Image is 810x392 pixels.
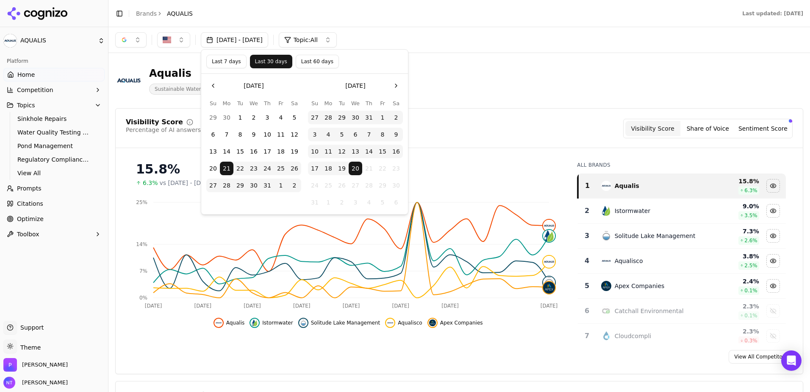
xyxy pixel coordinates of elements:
img: aqualis [601,181,611,191]
a: Prompts [3,182,105,195]
table: July 2025 [206,99,301,192]
button: Wednesday, July 9th, 2025 [247,128,261,141]
th: Wednesday [247,99,261,107]
button: Topics [3,98,105,112]
div: Visibility Score [126,119,183,126]
img: apex companies [429,319,436,326]
img: solitude lake management [543,277,555,288]
button: Hide aqualis data [214,318,245,328]
tspan: [DATE] [541,303,558,309]
div: Open Intercom Messenger [781,350,802,371]
button: Wednesday, August 6th, 2025, selected [349,128,362,141]
button: Thursday, July 3rd, 2025 [261,111,274,124]
button: Thursday, July 24th, 2025, selected [261,162,274,175]
span: Support [17,323,44,332]
button: Hide aqualis data [766,179,780,193]
tr: 4aqualiscoAqualisco3.8%2.5%Hide aqualisco data [578,249,786,274]
button: Toolbox [3,227,105,241]
span: 6.3 % [744,187,757,194]
button: Thursday, August 14th, 2025, selected [362,145,376,158]
button: Thursday, July 31st, 2025, selected [362,111,376,124]
button: Sentiment Score [735,121,791,136]
button: Friday, July 18th, 2025 [274,145,288,158]
a: Pond Management [14,140,94,152]
div: Solitude Lake Management [615,232,696,240]
tspan: [DATE] [244,303,261,309]
span: Apex Companies [440,319,483,326]
button: Saturday, August 16th, 2025, selected [389,145,403,158]
img: catchall environmental [601,306,611,316]
div: Istormwater [615,207,651,215]
button: Last 7 days [206,55,247,68]
tspan: [DATE] [293,303,311,309]
div: 1 [582,181,592,191]
th: Friday [376,99,389,107]
button: Monday, August 11th, 2025, selected [322,145,335,158]
nav: breadcrumb [136,9,193,18]
span: Water Quality Testing and Analysis [17,128,91,137]
button: Wednesday, July 16th, 2025 [247,145,261,158]
button: Wednesday, July 30th, 2025, selected [247,179,261,192]
div: 2.4 % [705,277,759,286]
th: Monday [220,99,233,107]
button: Visibility Score [625,121,680,136]
div: Aqualis [149,67,266,80]
tspan: [DATE] [194,303,211,309]
button: Friday, July 4th, 2025 [274,111,288,124]
div: 2 [581,206,592,216]
a: Optimize [3,212,105,226]
div: Aqualis [615,182,639,190]
button: Sunday, June 29th, 2025 [206,111,220,124]
span: AQUALIS [167,9,193,18]
th: Tuesday [233,99,247,107]
th: Tuesday [335,99,349,107]
img: istormwater [601,206,611,216]
button: Show cloudcompli data [766,329,780,343]
span: [PERSON_NAME] [19,379,68,386]
img: Nate Tower [3,377,15,389]
button: Open organization switcher [3,358,68,372]
span: Perrill [22,361,68,369]
img: aqualis [215,319,222,326]
button: Friday, July 11th, 2025 [274,128,288,141]
img: apex companies [601,281,611,291]
tr: 7cloudcompliCloudcompli2.3%0.3%Show cloudcompli data [578,324,786,349]
button: Tuesday, August 19th, 2025, selected [335,162,349,175]
button: Monday, August 4th, 2025, selected [322,128,335,141]
img: cloudcompli [601,331,611,341]
th: Sunday [206,99,220,107]
a: Sinkhole Repairs [14,113,94,125]
img: solitude lake management [300,319,307,326]
button: Tuesday, July 29th, 2025, selected [335,111,349,124]
button: Monday, June 30th, 2025 [220,111,233,124]
img: aqualisco [387,319,394,326]
span: Sustainable Water Infrastructure Services [149,84,266,95]
span: Solitude Lake Management [311,319,380,326]
div: 7 [581,331,592,341]
img: aqualisco [601,256,611,266]
button: Today, Wednesday, August 20th, 2025, selected [349,162,362,175]
a: Citations [3,197,105,210]
span: Home [17,70,35,79]
button: Sunday, August 17th, 2025, selected [308,162,322,175]
img: US [163,36,171,44]
div: Last updated: [DATE] [742,10,803,17]
button: Sunday, July 27th, 2025, selected [206,179,220,192]
button: Thursday, August 7th, 2025, selected [362,128,376,141]
th: Saturday [288,99,301,107]
a: Home [3,68,105,81]
button: Sunday, August 10th, 2025, selected [308,145,322,158]
button: Hide apex companies data [427,318,483,328]
span: 2.5 % [744,262,757,269]
div: Catchall Environmental [615,307,684,315]
span: 0.1 % [744,312,757,319]
th: Thursday [261,99,274,107]
button: Last 30 days [250,55,292,68]
button: Competition [3,83,105,97]
button: Saturday, August 2nd, 2025, selected [389,111,403,124]
span: Prompts [17,184,42,193]
button: Saturday, July 12th, 2025 [288,128,301,141]
button: Sunday, August 3rd, 2025, selected [308,128,322,141]
button: Thursday, July 31st, 2025, selected [261,179,274,192]
div: 2.3 % [705,327,759,336]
